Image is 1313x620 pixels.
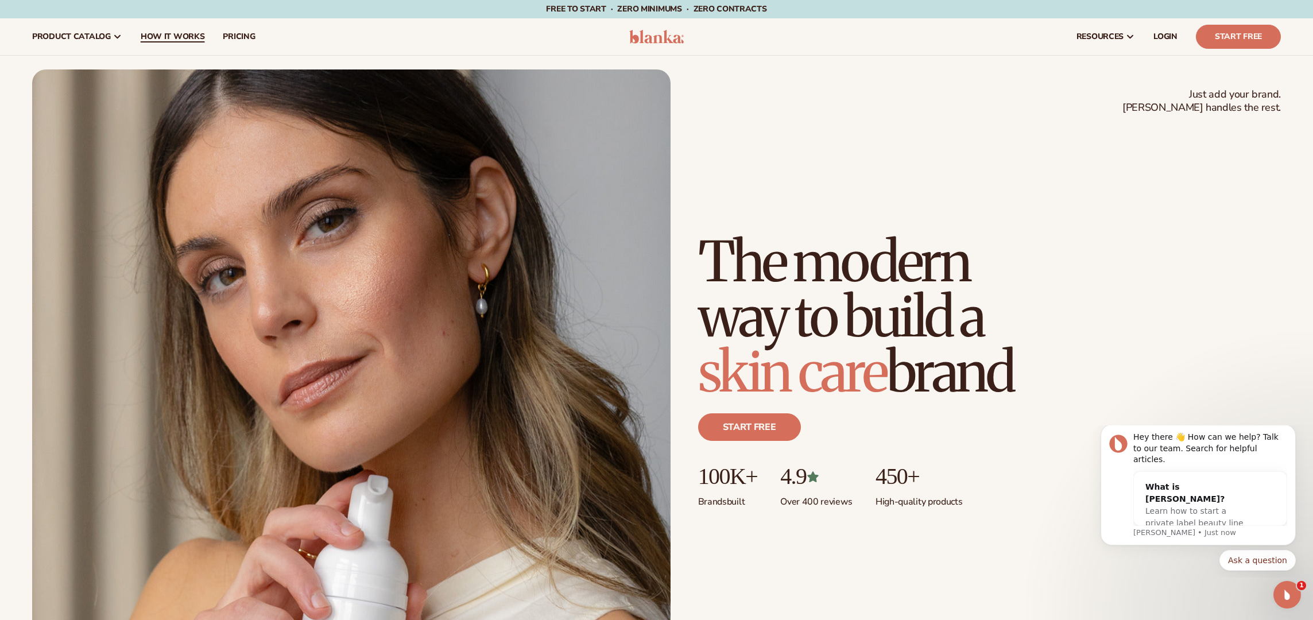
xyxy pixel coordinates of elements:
[141,32,205,41] span: How It Works
[1273,581,1301,609] iframe: Intercom live chat
[17,125,212,145] div: Quick reply options
[698,234,1066,400] h1: The modern way to build a brand
[1297,581,1306,590] span: 1
[51,46,180,125] div: What is [PERSON_NAME]?Learn how to start a private label beauty line with [PERSON_NAME]
[62,81,160,114] span: Learn how to start a private label beauty line with [PERSON_NAME]
[698,413,801,441] a: Start free
[1122,88,1281,115] span: Just add your brand. [PERSON_NAME] handles the rest.
[50,102,204,113] p: Message from Lee, sent Just now
[876,489,962,508] p: High-quality products
[876,464,962,489] p: 450+
[1083,425,1313,578] iframe: Intercom notifications message
[698,464,757,489] p: 100K+
[1144,18,1187,55] a: LOGIN
[629,30,684,44] img: logo
[780,464,853,489] p: 4.9
[136,125,212,145] button: Quick reply: Ask a question
[50,6,204,100] div: Message content
[698,338,886,406] span: skin care
[214,18,264,55] a: pricing
[1153,32,1178,41] span: LOGIN
[1067,18,1144,55] a: resources
[223,32,255,41] span: pricing
[32,32,111,41] span: product catalog
[1076,32,1124,41] span: resources
[50,6,204,40] div: Hey there 👋 How can we help? Talk to our team. Search for helpful articles.
[62,56,169,80] div: What is [PERSON_NAME]?
[26,9,44,28] img: Profile image for Lee
[1196,25,1281,49] a: Start Free
[546,3,766,14] span: Free to start · ZERO minimums · ZERO contracts
[780,489,853,508] p: Over 400 reviews
[23,18,131,55] a: product catalog
[698,489,757,508] p: Brands built
[131,18,214,55] a: How It Works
